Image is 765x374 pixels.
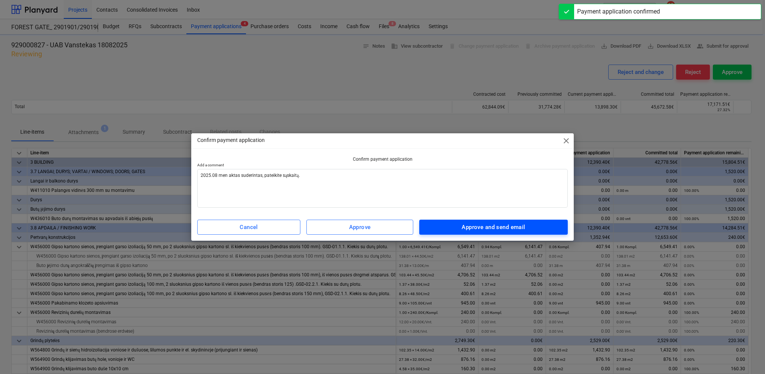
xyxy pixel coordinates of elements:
iframe: Chat Widget [727,338,765,374]
p: Confirm payment application [197,156,568,163]
button: Approve and send email [419,220,568,235]
div: Approve and send email [462,222,525,232]
span: close [562,136,571,145]
p: Confirm payment application [197,136,265,144]
p: Add a comment [197,163,568,169]
textarea: 2025.08 men aktas suderintas, pateikite sąskaitą. [197,169,568,208]
button: Approve [306,220,413,235]
div: Cancel [240,222,258,232]
div: Payment application confirmed [577,7,660,16]
button: Cancel [197,220,300,235]
div: Approve [349,222,371,232]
